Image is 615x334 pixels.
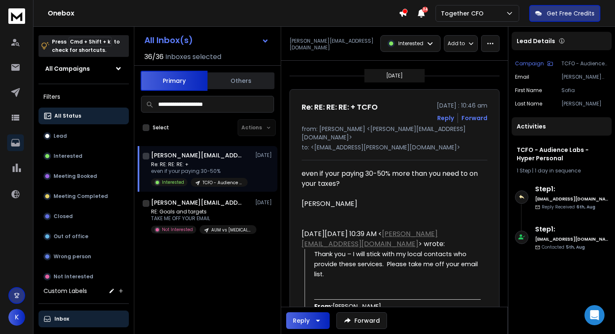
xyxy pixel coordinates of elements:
p: [PERSON_NAME] [561,100,608,107]
div: | [517,167,607,174]
div: Forward [461,114,487,122]
div: Activities [512,117,612,136]
button: K [8,309,25,326]
h1: All Inbox(s) [144,36,193,44]
h1: [PERSON_NAME][EMAIL_ADDRESS][DOMAIN_NAME] [151,151,243,159]
p: Together CFO [441,9,487,18]
p: Inbox [54,316,69,322]
div: Reply [293,316,310,325]
h1: [PERSON_NAME][EMAIL_ADDRESS][DOMAIN_NAME] [151,198,243,207]
p: RE: Goals and targets [151,208,251,215]
button: Meeting Booked [38,168,129,185]
h6: [EMAIL_ADDRESS][DOMAIN_NAME] [535,236,608,242]
div: even if your paying 30-50% more than you need to on your taxes? [302,169,481,189]
button: All Inbox(s) [138,32,276,49]
button: Interested [38,148,129,164]
span: From: [314,302,333,311]
h1: All Campaigns [45,64,90,73]
button: Campaign [515,60,553,67]
button: Inbox [38,311,129,327]
p: [DATE] [255,152,274,159]
h1: TCFO - Audience Labs - Hyper Personal [517,146,607,162]
p: Lead Details [517,37,555,45]
p: to: <[EMAIL_ADDRESS][PERSON_NAME][DOMAIN_NAME]> [302,143,487,152]
div: Open Intercom Messenger [584,305,605,325]
span: Thank you – I will stick with my local contacts who provide these services. Please take me off yo... [314,250,479,278]
p: Out of office [54,233,88,240]
a: [PERSON_NAME][EMAIL_ADDRESS][DOMAIN_NAME] [302,229,438,249]
p: Closed [54,213,73,220]
button: Closed [38,208,129,225]
p: TCFO - Audience Labs - Hyper Personal [561,60,608,67]
p: [PERSON_NAME][EMAIL_ADDRESS][DOMAIN_NAME] [561,74,608,80]
p: Interested [54,153,82,159]
p: [DATE] [255,199,274,206]
button: All Campaigns [38,60,129,77]
h6: [EMAIL_ADDRESS][DOMAIN_NAME] [535,196,608,202]
button: Reply [286,312,330,329]
p: [DATE] : 10:46 am [437,101,487,110]
h1: Onebox [48,8,399,18]
span: 1 day in sequence [535,167,581,174]
button: Reply [437,114,454,122]
h6: Step 1 : [535,224,608,234]
div: [PERSON_NAME] [302,199,481,209]
p: Interested [398,40,423,47]
p: Campaign [515,60,544,67]
p: TAKE ME OFF YOUR EMAIL [151,215,251,222]
p: Sofia [561,87,608,94]
p: TCFO - Audience Labs - Hyper Personal [202,180,243,186]
p: AUM vs [MEDICAL_DATA] [211,227,251,233]
p: Meeting Booked [54,173,97,180]
h3: Inboxes selected [165,52,221,62]
p: Get Free Credits [547,9,594,18]
span: 6th, Aug [577,204,595,210]
p: Reply Received [542,204,595,210]
h6: Step 1 : [535,184,608,194]
img: logo [8,8,25,24]
span: 34 [422,7,428,13]
p: [PERSON_NAME][EMAIL_ADDRESS][DOMAIN_NAME] [290,38,375,51]
label: Select [153,124,169,131]
span: Cmd + Shift + k [69,37,112,46]
p: even if your paying 30-50% [151,168,248,175]
p: Email [515,74,529,80]
button: Not Interested [38,268,129,285]
p: Lead [54,133,67,139]
p: Wrong person [54,253,91,260]
p: Add to [448,40,465,47]
p: Contacted [542,244,585,250]
p: from: [PERSON_NAME] <[PERSON_NAME][EMAIL_ADDRESS][DOMAIN_NAME]> [302,125,487,141]
p: Last Name [515,100,542,107]
button: Get Free Credits [529,5,600,22]
button: Lead [38,128,129,144]
h3: Filters [38,91,129,103]
p: First Name [515,87,542,94]
button: Primary [141,71,208,91]
div: [DATE][DATE] 10:39 AM < > wrote: [302,229,481,249]
p: Not Interested [54,273,93,280]
p: Meeting Completed [54,193,108,200]
button: Wrong person [38,248,129,265]
span: 5th, Aug [566,244,585,250]
button: Others [208,72,274,90]
p: Press to check for shortcuts. [52,38,120,54]
p: [DATE] [386,72,403,79]
button: Out of office [38,228,129,245]
span: 36 / 36 [144,52,164,62]
p: Not Interested [162,226,193,233]
button: All Status [38,108,129,124]
p: Interested [162,179,184,185]
h3: Custom Labels [44,287,87,295]
button: Meeting Completed [38,188,129,205]
h1: Re: RE: RE: RE: + TCFO [302,101,378,113]
span: 1 Step [517,167,531,174]
p: All Status [54,113,81,119]
p: Re: RE: RE: RE: + [151,161,248,168]
button: Forward [336,312,387,329]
